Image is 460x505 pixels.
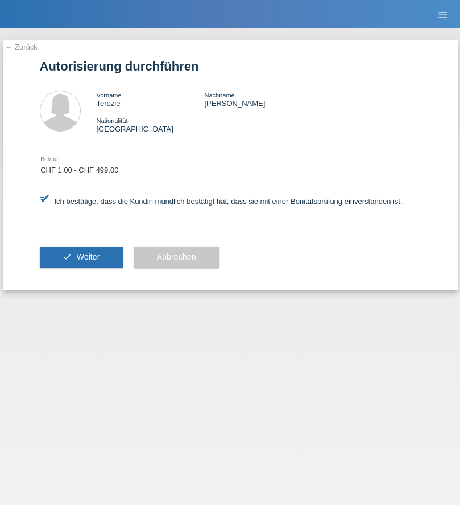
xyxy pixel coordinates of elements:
[97,116,205,133] div: [GEOGRAPHIC_DATA]
[40,247,123,268] button: check Weiter
[432,11,454,18] a: menu
[97,92,122,98] span: Vorname
[134,247,219,268] button: Abbrechen
[40,59,421,73] h1: Autorisierung durchführen
[76,252,100,261] span: Weiter
[204,91,312,108] div: [PERSON_NAME]
[40,197,403,206] label: Ich bestätige, dass die Kundin mündlich bestätigt hat, dass sie mit einer Bonitätsprüfung einvers...
[437,9,449,20] i: menu
[6,43,38,51] a: ← Zurück
[204,92,234,98] span: Nachname
[157,252,196,261] span: Abbrechen
[97,91,205,108] div: Terezie
[97,117,128,124] span: Nationalität
[63,252,72,261] i: check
